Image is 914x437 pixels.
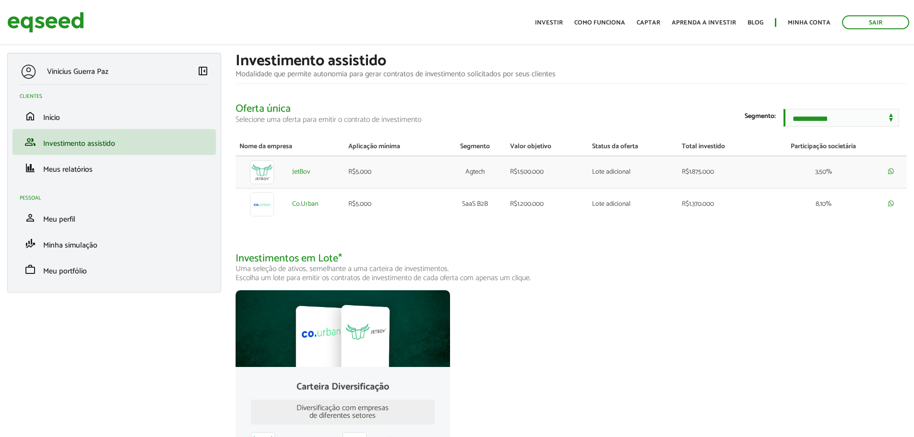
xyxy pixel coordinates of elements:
th: Segmento [444,138,506,156]
h2: Investimentos em Lote* [236,253,907,283]
h1: Investimento assistido [236,53,907,70]
td: SaaS B2B [444,188,506,220]
p: Selecione uma oferta para emitir o contrato de investimento [236,115,907,124]
li: Meu portfólio [12,257,216,283]
div: Diversificação com empresas de diferentes setores [251,400,434,425]
a: groupInvestimento assistido [20,136,209,148]
p: Uma seleção de ativos, semelhante a uma carteira de investimentos. Escolha um lote para emitir os... [236,264,907,283]
th: Nome da empresa [236,138,344,156]
li: Investimento assistido [12,129,216,155]
p: Vinicius Guerra Paz [47,67,108,76]
a: Compartilhar rodada por whatsapp [888,200,894,208]
li: Início [12,103,216,129]
td: Agtech [444,156,506,189]
span: Meus relatórios [43,163,93,176]
th: Participação societária [763,138,885,156]
span: Meu portfólio [43,265,87,278]
h2: Oferta única [236,103,907,124]
a: Como funciona [574,20,625,26]
a: Sair [842,15,909,29]
span: left_panel_close [197,65,209,77]
a: financeMeus relatórios [20,162,209,174]
span: finance_mode [24,238,36,249]
span: Investimento assistido [43,137,115,150]
td: R$5.000 [344,188,444,220]
span: group [24,136,36,148]
h2: Clientes [20,94,216,99]
a: Investir [535,20,563,26]
td: R$1.370.000 [678,188,763,220]
span: Início [43,111,60,124]
li: Meu perfil [12,205,216,231]
td: Lote adicional [588,188,678,220]
td: R$1.875.000 [678,156,763,189]
th: Status da oferta [588,138,678,156]
label: Segmento: [745,113,776,120]
a: Colapsar menu [197,65,209,79]
a: workMeu portfólio [20,264,209,275]
span: person [24,212,36,224]
a: finance_modeMinha simulação [20,238,209,249]
a: homeInício [20,110,209,122]
span: Meu perfil [43,213,75,226]
a: Co.Urban [292,201,318,208]
div: Carteira Diversificação [251,382,434,392]
h2: Pessoal [20,195,216,201]
a: Blog [748,20,763,26]
td: 8,10% [763,188,885,220]
span: home [24,110,36,122]
td: Lote adicional [588,156,678,189]
td: R$1.200.000 [506,188,588,220]
a: personMeu perfil [20,212,209,224]
th: Aplicação mínima [344,138,444,156]
a: Aprenda a investir [672,20,736,26]
a: Captar [637,20,660,26]
td: R$5.000 [344,156,444,189]
p: Modalidade que permite autonomia para gerar contratos de investimento solicitados por seus clientes [236,70,907,79]
span: work [24,264,36,275]
th: Total investido [678,138,763,156]
a: Compartilhar rodada por whatsapp [888,168,894,176]
td: 3,50% [763,156,885,189]
th: Valor objetivo [506,138,588,156]
a: Minha conta [788,20,831,26]
span: Minha simulação [43,239,97,252]
img: EqSeed [7,10,84,35]
li: Minha simulação [12,231,216,257]
span: finance [24,162,36,174]
a: JetBov [292,169,310,176]
td: R$1.500.000 [506,156,588,189]
li: Meus relatórios [12,155,216,181]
